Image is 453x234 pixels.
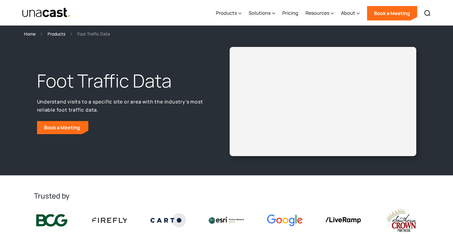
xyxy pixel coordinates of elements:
[37,121,88,134] a: Book a Meeting
[249,1,275,26] div: Solutions
[77,30,110,37] div: Foot Traffic Data
[383,208,419,233] img: southern crown logo
[249,9,271,17] div: Solutions
[216,9,237,17] div: Products
[306,9,329,17] div: Resources
[92,218,128,223] img: Firefly Advertising logo
[209,217,244,223] img: Esri logo
[216,1,241,26] div: Products
[24,30,36,37] a: Home
[282,1,298,26] a: Pricing
[34,191,419,201] h2: Trusted by
[267,214,303,226] img: Google logo
[325,217,361,223] img: liveramp logo
[37,69,207,93] h1: Foot Traffic Data
[341,1,360,26] div: About
[367,6,417,20] a: Book a Meeting
[341,9,355,17] div: About
[37,98,207,114] p: Understand visits to a specific site or area with the industry’s most reliable foot traffic data.
[306,1,334,26] div: Resources
[22,8,71,18] a: home
[424,10,431,17] img: Search icon
[34,213,70,228] img: BCG logo
[234,52,411,151] iframe: Unacast - European Vaccines v2
[48,30,65,37] a: Products
[22,8,71,18] img: Unacast text logo
[150,213,186,227] img: Carto logo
